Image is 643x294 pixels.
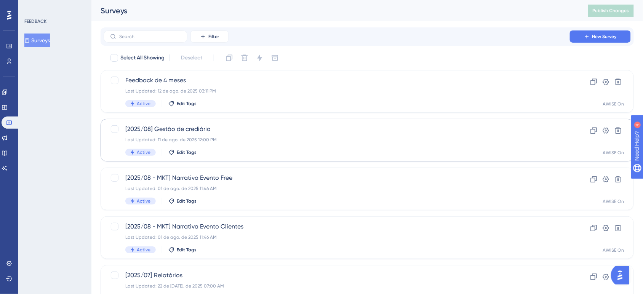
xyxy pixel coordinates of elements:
[168,198,197,204] button: Edit Tags
[593,8,629,14] span: Publish Changes
[168,101,197,107] button: Edit Tags
[125,125,548,134] span: [2025/08] Gestão de crediário
[611,264,634,287] iframe: UserGuiding AI Assistant Launcher
[125,271,548,280] span: [2025/07] Relatórios
[24,34,50,47] button: Surveys
[125,222,548,231] span: [2025/08 - MKT] Narrativa Evento Clientes
[570,30,631,43] button: New Survey
[603,150,624,156] div: AWISE On
[177,247,197,253] span: Edit Tags
[174,51,209,65] button: Deselect
[125,137,548,143] div: Last Updated: 11 de ago. de 2025 12:00 PM
[101,5,569,16] div: Surveys
[190,30,229,43] button: Filter
[603,247,624,253] div: AWISE On
[125,185,548,192] div: Last Updated: 01 de ago. de 2025 11:46 AM
[177,101,197,107] span: Edit Tags
[125,76,548,85] span: Feedback de 4 meses
[168,149,197,155] button: Edit Tags
[168,247,197,253] button: Edit Tags
[125,234,548,240] div: Last Updated: 01 de ago. de 2025 11:46 AM
[177,149,197,155] span: Edit Tags
[137,198,150,204] span: Active
[592,34,617,40] span: New Survey
[18,2,48,11] span: Need Help?
[125,88,548,94] div: Last Updated: 12 de ago. de 2025 03:11 PM
[120,53,165,62] span: Select All Showing
[137,149,150,155] span: Active
[53,4,55,10] div: 4
[181,53,202,62] span: Deselect
[137,101,150,107] span: Active
[119,34,181,39] input: Search
[24,18,46,24] div: FEEDBACK
[603,198,624,205] div: AWISE On
[588,5,634,17] button: Publish Changes
[603,101,624,107] div: AWISE On
[125,173,548,182] span: [2025/08 - MKT] Narrativa Evento Free
[137,247,150,253] span: Active
[208,34,219,40] span: Filter
[125,283,548,289] div: Last Updated: 22 de [DATE]. de 2025 07:00 AM
[177,198,197,204] span: Edit Tags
